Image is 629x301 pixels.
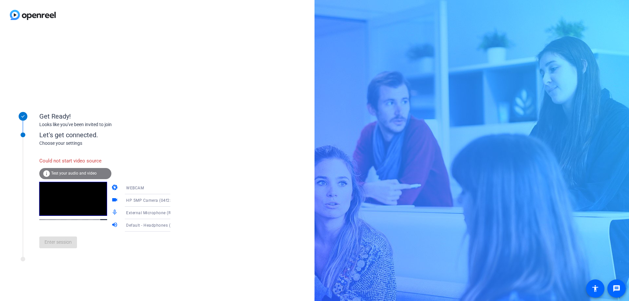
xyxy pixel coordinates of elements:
[126,198,182,203] span: HP 5MP Camera (04f2:b7e9)
[111,184,119,192] mat-icon: camera
[111,221,119,229] mat-icon: volume_up
[39,130,184,140] div: Let's get connected.
[111,197,119,204] mat-icon: videocam
[111,209,119,217] mat-icon: mic_none
[51,171,97,176] span: Test your audio and video
[126,186,144,190] span: WEBCAM
[39,140,184,147] div: Choose your settings
[591,285,599,292] mat-icon: accessibility
[43,170,50,178] mat-icon: info
[39,154,111,168] div: Could not start video source
[126,222,204,228] span: Default - Headphones (Realtek(R) Audio)
[39,111,170,121] div: Get Ready!
[613,285,620,292] mat-icon: message
[126,210,201,215] span: External Microphone (Realtek(R) Audio)
[39,121,170,128] div: Looks like you've been invited to join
